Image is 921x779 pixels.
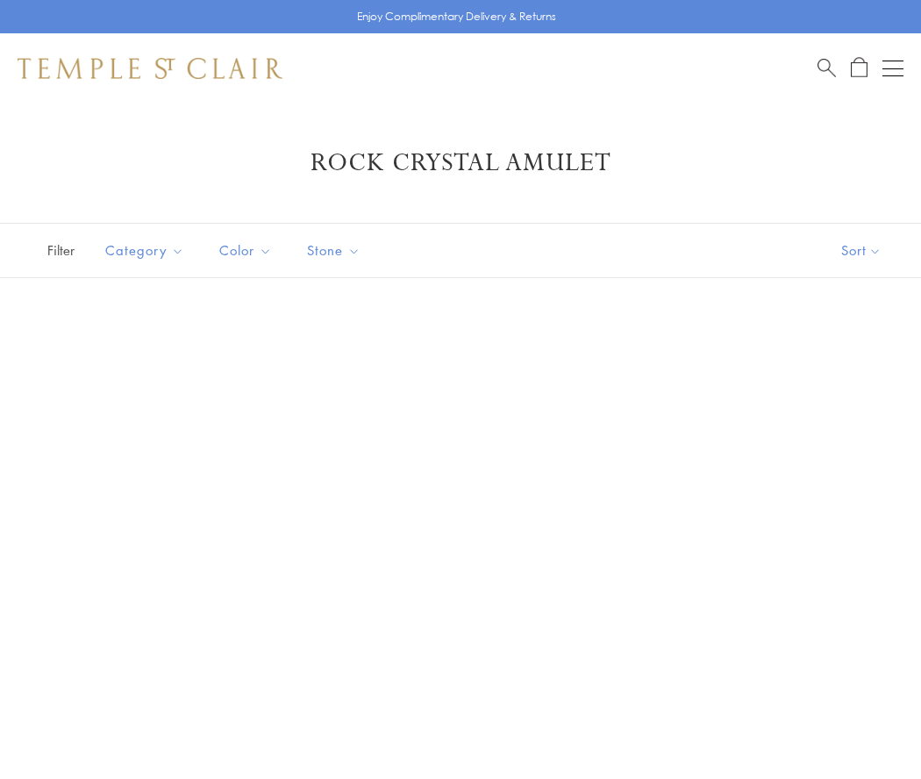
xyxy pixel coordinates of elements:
[44,147,877,179] h1: Rock Crystal Amulet
[294,231,374,270] button: Stone
[882,58,903,79] button: Open navigation
[802,224,921,277] button: Show sort by
[357,8,556,25] p: Enjoy Complimentary Delivery & Returns
[298,239,374,261] span: Stone
[817,57,836,79] a: Search
[92,231,197,270] button: Category
[206,231,285,270] button: Color
[96,239,197,261] span: Category
[211,239,285,261] span: Color
[18,58,282,79] img: Temple St. Clair
[851,57,867,79] a: Open Shopping Bag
